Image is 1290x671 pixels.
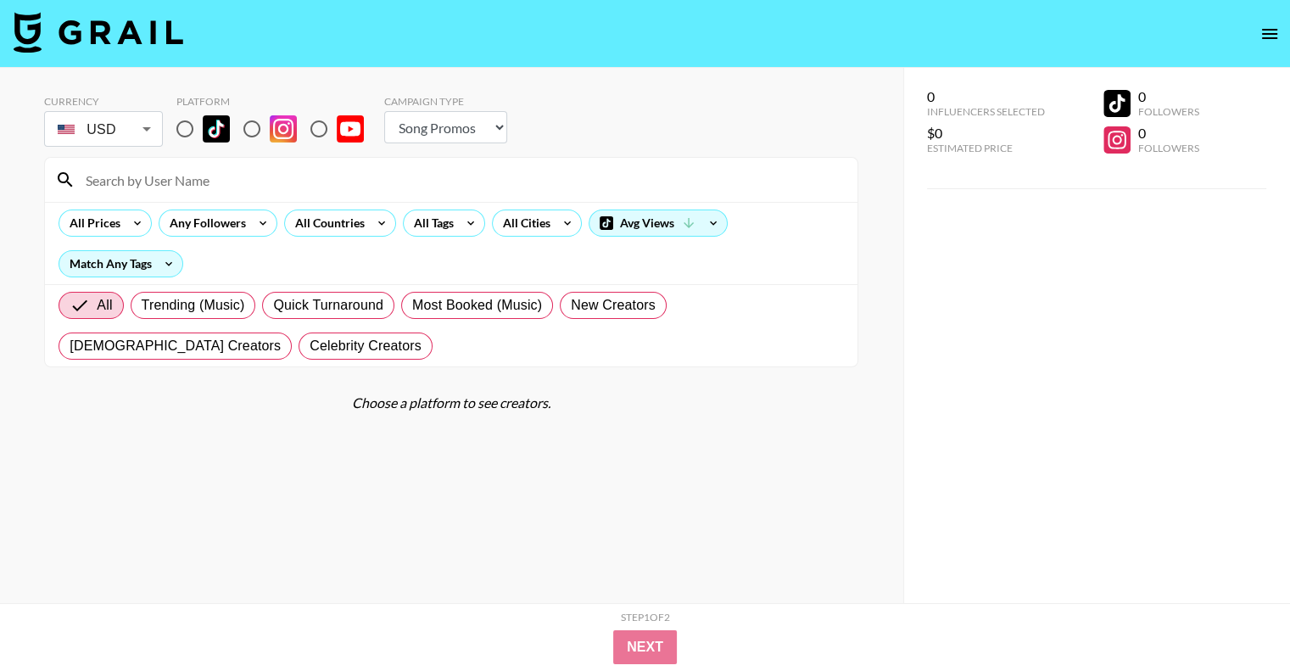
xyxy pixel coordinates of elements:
div: All Tags [404,210,457,236]
div: Estimated Price [927,142,1045,154]
div: All Countries [285,210,368,236]
div: $0 [927,125,1045,142]
input: Search by User Name [75,166,847,193]
span: Quick Turnaround [273,295,383,316]
div: Step 1 of 2 [621,611,670,623]
div: Campaign Type [384,95,507,108]
span: Trending (Music) [142,295,245,316]
div: Currency [44,95,163,108]
button: open drawer [1253,17,1287,51]
span: Celebrity Creators [310,336,422,356]
div: All Cities [493,210,554,236]
div: Avg Views [589,210,727,236]
div: Match Any Tags [59,251,182,277]
span: [DEMOGRAPHIC_DATA] Creators [70,336,281,356]
img: YouTube [337,115,364,143]
div: Followers [1137,105,1198,118]
span: Most Booked (Music) [412,295,542,316]
div: 0 [1137,125,1198,142]
div: 0 [1137,88,1198,105]
div: Influencers Selected [927,105,1045,118]
div: Followers [1137,142,1198,154]
img: TikTok [203,115,230,143]
div: 0 [927,88,1045,105]
span: All [97,295,112,316]
div: All Prices [59,210,124,236]
img: Instagram [270,115,297,143]
button: Next [613,630,677,664]
div: Any Followers [159,210,249,236]
div: Choose a platform to see creators. [44,394,858,411]
span: New Creators [571,295,656,316]
img: Grail Talent [14,12,183,53]
div: Platform [176,95,377,108]
div: USD [47,115,159,144]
